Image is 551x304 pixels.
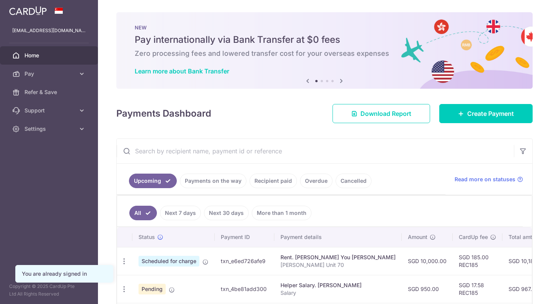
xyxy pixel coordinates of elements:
[160,206,201,220] a: Next 7 days
[252,206,311,220] a: More than 1 month
[116,12,533,89] img: Bank transfer banner
[402,247,453,275] td: SGD 10,000.00
[12,27,86,34] p: [EMAIL_ADDRESS][DOMAIN_NAME]
[135,49,514,58] h6: Zero processing fees and lowered transfer cost for your overseas expenses
[360,109,411,118] span: Download Report
[135,67,229,75] a: Learn more about Bank Transfer
[139,233,155,241] span: Status
[135,24,514,31] p: NEW
[24,107,75,114] span: Support
[117,139,514,163] input: Search by recipient name, payment id or reference
[24,125,75,133] span: Settings
[135,34,514,46] h5: Pay internationally via Bank Transfer at $0 fees
[116,107,211,120] h4: Payments Dashboard
[439,104,533,123] a: Create Payment
[333,104,430,123] a: Download Report
[300,174,333,188] a: Overdue
[249,174,297,188] a: Recipient paid
[24,88,75,96] span: Refer & Save
[24,70,75,78] span: Pay
[336,174,372,188] a: Cancelled
[129,206,157,220] a: All
[467,109,514,118] span: Create Payment
[453,275,502,303] td: SGD 17.58 REC185
[139,284,166,294] span: Pending
[9,6,47,15] img: CardUp
[402,275,453,303] td: SGD 950.00
[180,174,246,188] a: Payments on the way
[24,52,75,59] span: Home
[459,233,488,241] span: CardUp fee
[204,206,249,220] a: Next 30 days
[455,176,523,183] a: Read more on statuses
[280,261,396,269] p: [PERSON_NAME] Unit 70
[509,233,534,241] span: Total amt.
[215,227,274,247] th: Payment ID
[280,289,396,297] p: Salary
[129,174,177,188] a: Upcoming
[280,254,396,261] div: Rent. [PERSON_NAME] You [PERSON_NAME]
[274,227,402,247] th: Payment details
[139,256,199,267] span: Scheduled for charge
[215,247,274,275] td: txn_e6ed726afe9
[22,270,107,278] div: You are already signed in
[280,281,396,289] div: Helper Salary. [PERSON_NAME]
[408,233,427,241] span: Amount
[215,275,274,303] td: txn_4be81add300
[453,247,502,275] td: SGD 185.00 REC185
[455,176,515,183] span: Read more on statuses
